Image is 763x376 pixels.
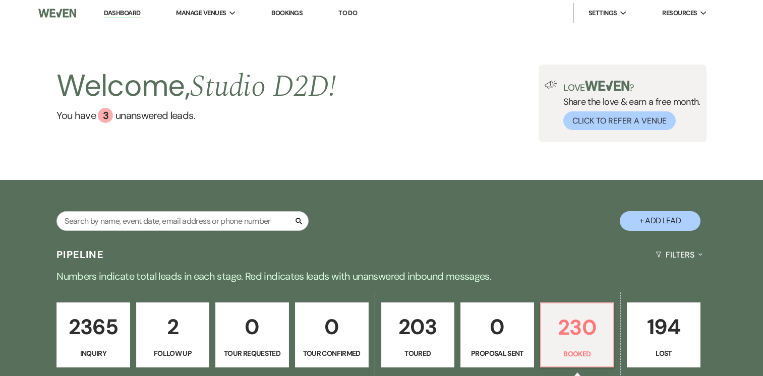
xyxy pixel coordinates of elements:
span: Settings [589,8,617,18]
p: 230 [547,310,608,344]
span: Resources [662,8,697,18]
p: Tour Requested [222,348,282,359]
a: To Do [338,9,357,17]
a: 0Tour Requested [215,302,289,368]
a: 0Proposal Sent [460,302,534,368]
a: 0Tour Confirmed [295,302,369,368]
a: 194Lost [627,302,700,368]
p: 0 [302,310,362,344]
button: + Add Lead [620,211,700,231]
p: Follow Up [143,348,203,359]
p: 203 [388,310,448,344]
p: Proposal Sent [467,348,527,359]
a: 230Booked [540,302,615,368]
a: 2365Inquiry [56,302,130,368]
img: loud-speaker-illustration.svg [545,81,557,89]
a: 203Toured [381,302,455,368]
img: Weven Logo [38,3,76,24]
p: Inquiry [63,348,124,359]
h3: Pipeline [56,247,104,262]
span: Studio D2D ! [190,64,336,110]
p: 2365 [63,310,124,344]
p: Lost [633,348,694,359]
p: 194 [633,310,694,344]
p: Numbers indicate total leads in each stage. Red indicates leads with unanswered inbound messages. [19,268,745,284]
p: 0 [467,310,527,344]
img: weven-logo-green.svg [585,81,630,91]
span: Manage Venues [176,8,226,18]
button: Filters [652,241,707,268]
input: Search by name, event date, email address or phone number [56,211,309,231]
div: Share the love & earn a free month. [557,81,700,130]
a: You have 3 unanswered leads. [56,108,336,123]
p: Toured [388,348,448,359]
p: Tour Confirmed [302,348,362,359]
p: Love ? [563,81,700,92]
a: Dashboard [104,9,140,18]
button: Click to Refer a Venue [563,111,676,130]
p: 2 [143,310,203,344]
a: 2Follow Up [136,302,210,368]
p: 0 [222,310,282,344]
div: 3 [98,108,113,123]
a: Bookings [271,9,303,17]
h2: Welcome, [56,65,336,108]
p: Booked [547,348,608,359]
